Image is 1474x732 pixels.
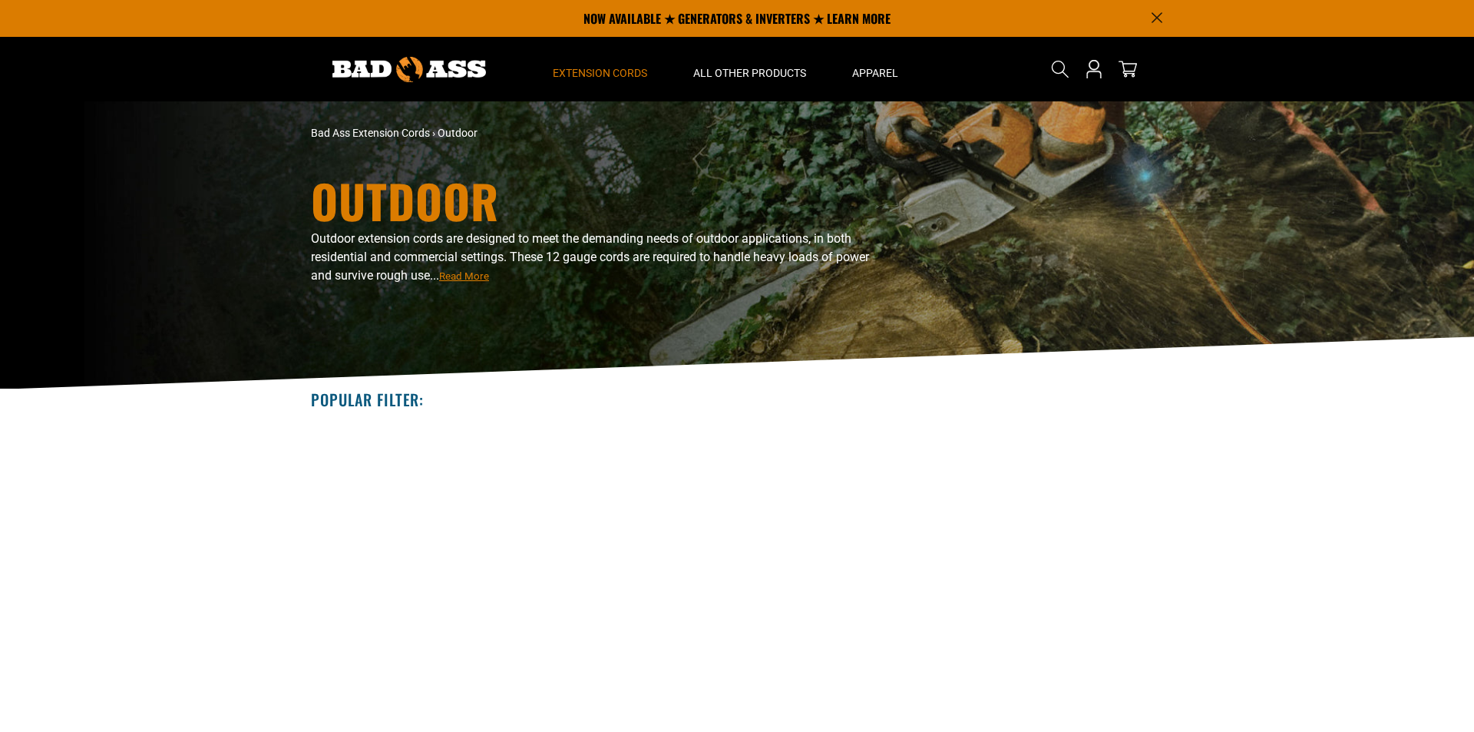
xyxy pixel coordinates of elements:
span: All Other Products [693,66,806,80]
summary: Search [1048,57,1072,81]
nav: breadcrumbs [311,125,871,141]
h2: Popular Filter: [311,389,424,409]
a: Bad Ass Extension Cords [311,127,430,139]
span: Read More [439,270,489,282]
span: Outdoor [438,127,478,139]
span: Outdoor extension cords are designed to meet the demanding needs of outdoor applications, in both... [311,231,869,283]
summary: Apparel [829,37,921,101]
span: Extension Cords [553,66,647,80]
summary: All Other Products [670,37,829,101]
span: Apparel [852,66,898,80]
img: Bad Ass Extension Cords [332,57,486,82]
h1: Outdoor [311,177,871,224]
summary: Extension Cords [530,37,670,101]
span: › [432,127,435,139]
